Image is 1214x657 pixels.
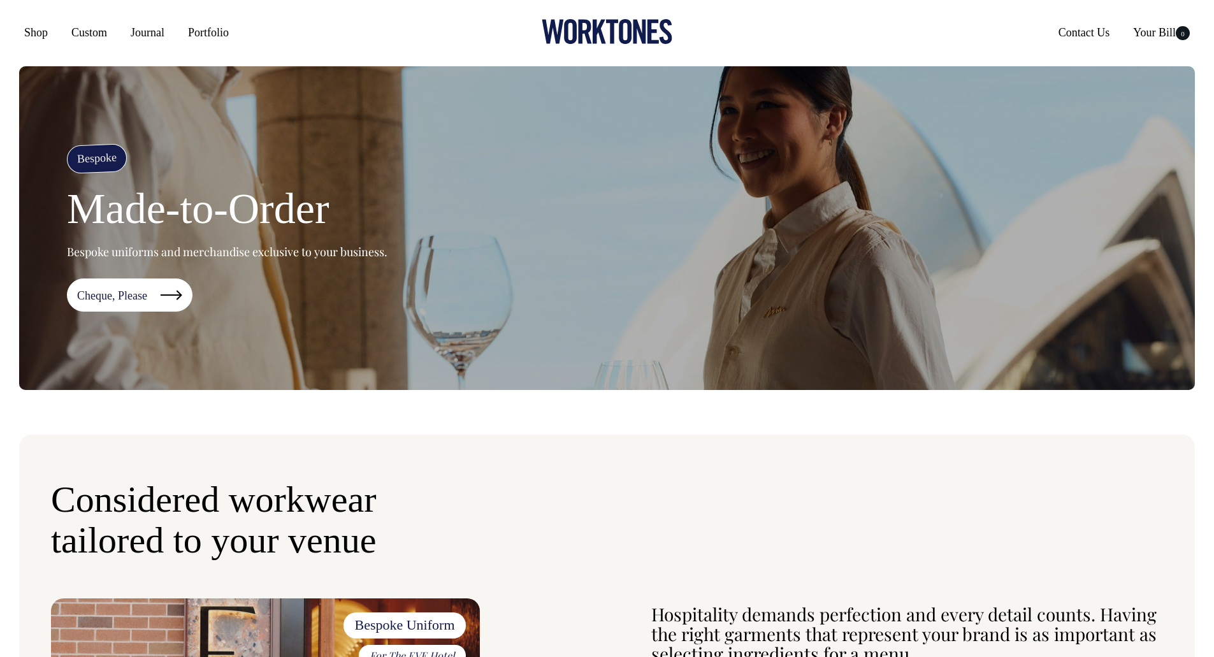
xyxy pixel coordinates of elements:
h1: Made-to-Order [67,185,387,233]
a: Custom [66,21,112,44]
span: 0 [1176,26,1190,40]
a: Cheque, Please [67,278,192,312]
a: Portfolio [183,21,234,44]
h4: Bespoke [66,143,127,174]
a: Shop [19,21,53,44]
h2: Considered workwear tailored to your venue [51,479,417,561]
a: Your Bill0 [1128,21,1195,44]
a: Contact Us [1053,21,1115,44]
span: Bespoke Uniform [343,612,465,638]
a: Journal [126,21,170,44]
p: Bespoke uniforms and merchandise exclusive to your business. [67,244,387,259]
